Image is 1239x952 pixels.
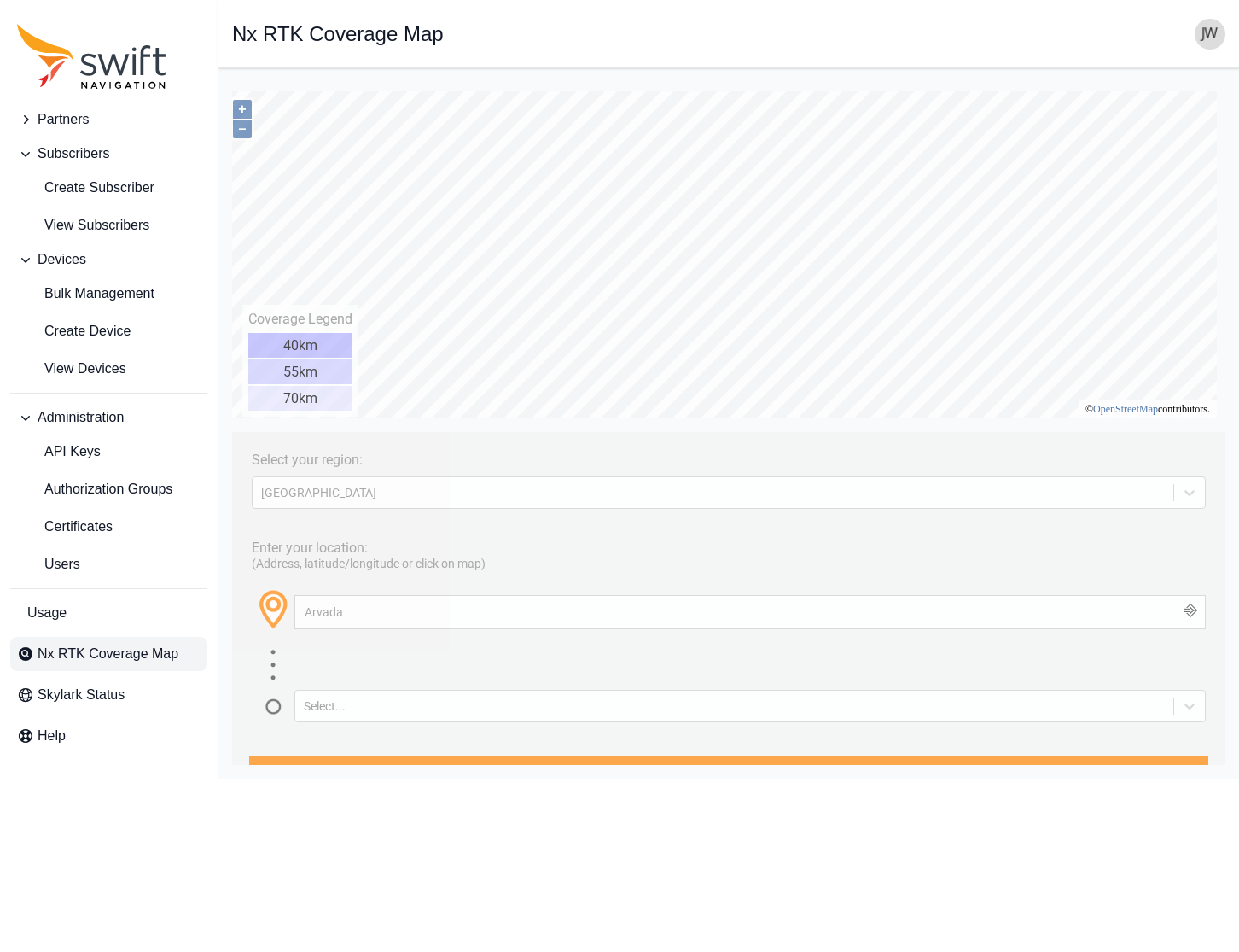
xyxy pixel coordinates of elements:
[10,472,207,506] a: Authorization Groups
[38,249,86,270] span: Devices
[861,321,926,333] a: OpenStreetMap
[10,637,207,671] a: Nx RTK Coverage Map
[16,229,120,245] div: Coverage Legend
[10,102,207,137] button: Partners
[17,554,80,575] span: Users
[38,685,125,705] span: Skylark Status
[10,208,207,242] a: View Subscribers
[17,441,101,462] span: API Keys
[16,277,120,302] div: 55km
[10,547,207,581] a: Users
[10,719,207,753] a: Help
[853,321,978,333] li: © contributors.
[17,517,113,537] span: Certificates
[27,603,67,623] span: Usage
[10,510,207,544] a: Certificates
[10,314,207,348] a: Create Device
[10,277,207,311] a: Bulk Management
[10,435,207,469] a: API Keys
[10,137,207,171] button: Subscribers
[10,678,207,712] a: Skylark Status
[10,242,207,277] button: Devices
[10,596,207,630] a: Usage
[17,215,149,236] span: View Subscribers
[10,352,207,386] a: View Devices
[1195,19,1225,50] img: user photo
[38,644,178,664] span: Nx RTK Coverage Map
[38,143,109,164] span: Subscribers
[16,251,120,276] div: 40km
[16,304,120,329] div: 70km
[17,359,126,379] span: View Devices
[232,82,1225,765] iframe: RTK Map
[17,283,154,304] span: Bulk Management
[232,24,444,44] h1: Nx RTK Coverage Map
[10,171,207,205] a: Create Subscriber
[17,321,131,342] span: Create Device
[38,726,66,746] span: Help
[38,109,89,130] span: Partners
[10,400,207,435] button: Administration
[17,178,154,198] span: Create Subscriber
[38,407,124,428] span: Administration
[17,479,172,499] span: Authorization Groups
